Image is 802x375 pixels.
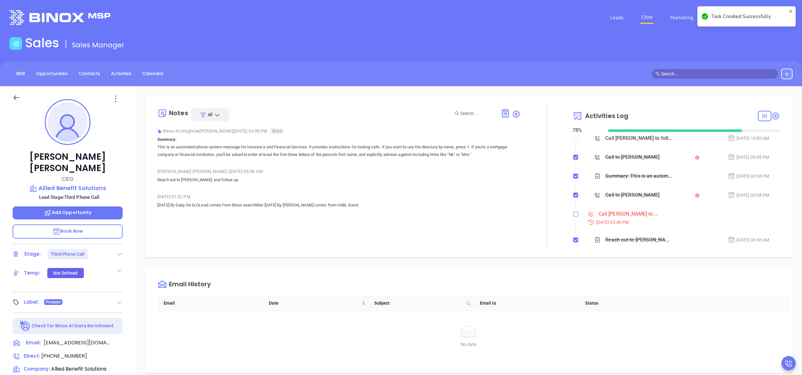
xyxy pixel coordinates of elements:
div: Not Defined [53,268,78,278]
div: Call to [PERSON_NAME] [605,190,660,200]
div: Summary: This is an automated phone system message for Insurance and Financial Services. It provi... [605,171,673,181]
h1: Sales [25,35,59,51]
a: BDR [13,68,29,79]
div: [DATE] 10:00 AM [728,135,770,142]
b: Summary: [157,137,177,142]
span: Add Opportunity [44,209,92,216]
span: Beta [270,128,284,134]
span: | [228,169,229,174]
div: [DATE] 03:46 PM [584,219,780,226]
div: Call [PERSON_NAME] to follow up - [PERSON_NAME] [599,209,659,219]
a: Allied Benefit Solutions [13,184,123,193]
span: Email: [26,339,41,347]
div: Notes [169,110,188,116]
span: Activities Log [585,113,628,119]
div: Task Created Successfully [711,13,786,20]
th: Email [157,296,263,311]
div: 78 % [572,127,601,134]
div: Call [PERSON_NAME] to follow up [605,134,673,143]
p: [DATE] By Gaby De la OLead comes from Binox searchMon [DATE] By [PERSON_NAME] comes from IIABL Event [157,201,520,209]
a: Contacts [75,68,104,79]
span: Company: [24,366,50,372]
div: No data [165,341,772,348]
span: Allied Benefit Solutions [51,365,107,372]
img: svg%3e [157,129,162,134]
span: Book Now [52,228,83,234]
p: Lead Stage: Third Phone Call [16,193,123,201]
span: search [655,72,660,76]
div: Call to [PERSON_NAME] [605,152,660,162]
p: This is an automated phone system message for Insurance and Financial Services. It provides instr... [157,143,520,158]
div: [DATE] 04:38 PM [728,192,770,199]
a: Marketing [668,11,696,24]
span: All [208,111,212,118]
a: CRM [639,11,655,24]
a: Calendar [138,68,168,79]
span: Prospect [46,299,61,306]
a: Leads [607,11,626,24]
th: Status [579,296,684,311]
th: Date [263,296,368,311]
div: Reach out to [PERSON_NAME], and follow up. [605,235,673,245]
div: Binox AI Insights [PERSON_NAME] | [DATE] 04:38 PM [157,126,520,136]
div: [DATE] 04:38 PM [728,173,770,180]
img: Ai-Enrich-DaqCidB-.svg [20,320,31,331]
th: Email to [474,296,579,311]
div: Label: [24,297,39,307]
a: Activities [107,68,135,79]
div: [DATE] 01:52 PM [157,192,520,201]
span: Date [269,300,360,307]
span: Direct : [24,353,40,359]
span: Sales Manager [72,40,125,50]
p: Reach out to [PERSON_NAME], and follow up. [157,176,520,184]
a: Opportunities [32,68,72,79]
p: CEO [13,175,123,183]
div: Stage: [24,249,41,259]
div: [DATE] 09:56 AM [728,236,770,243]
p: Check for Binox AI Data Enrichment [32,323,114,329]
span: ● [196,128,199,134]
div: [DATE] 05:45 PM [728,154,770,161]
div: Temp: [24,268,40,278]
span: [PHONE_NUMBER] [41,352,87,360]
div: [PERSON_NAME] [PERSON_NAME] [DATE] 09:56 AM [157,167,520,176]
input: Search... [460,110,494,117]
span: [EMAIL_ADDRESS][DOMAIN_NAME] [44,339,110,347]
div: Third Phone Call [51,249,85,259]
img: logo [9,10,110,25]
img: profile-user [48,102,87,142]
span: Subject [374,300,463,307]
p: [PERSON_NAME] [PERSON_NAME] [13,151,123,174]
input: Search… [661,70,775,77]
div: Email History [169,281,211,289]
